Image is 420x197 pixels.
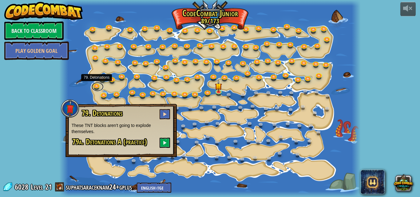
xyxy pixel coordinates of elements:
[72,136,147,147] span: 79a. Detonations A (practice)
[72,122,171,135] p: These TNT blocks aren't going to explode themselves.
[82,108,122,118] span: 79. Detonations
[4,22,64,40] a: Back to Classroom
[400,2,416,16] button: Adjust volume
[45,182,52,192] span: 21
[15,182,30,192] span: 6028
[4,2,83,20] img: CodeCombat - Learn how to code by playing a game
[31,182,43,192] span: Level
[160,109,170,119] button: Play
[215,80,222,92] img: level-banner-started.png
[66,182,134,192] a: suphatsaraceknam24+gplus
[4,41,69,60] a: Play Golden Goal
[160,138,170,148] button: Play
